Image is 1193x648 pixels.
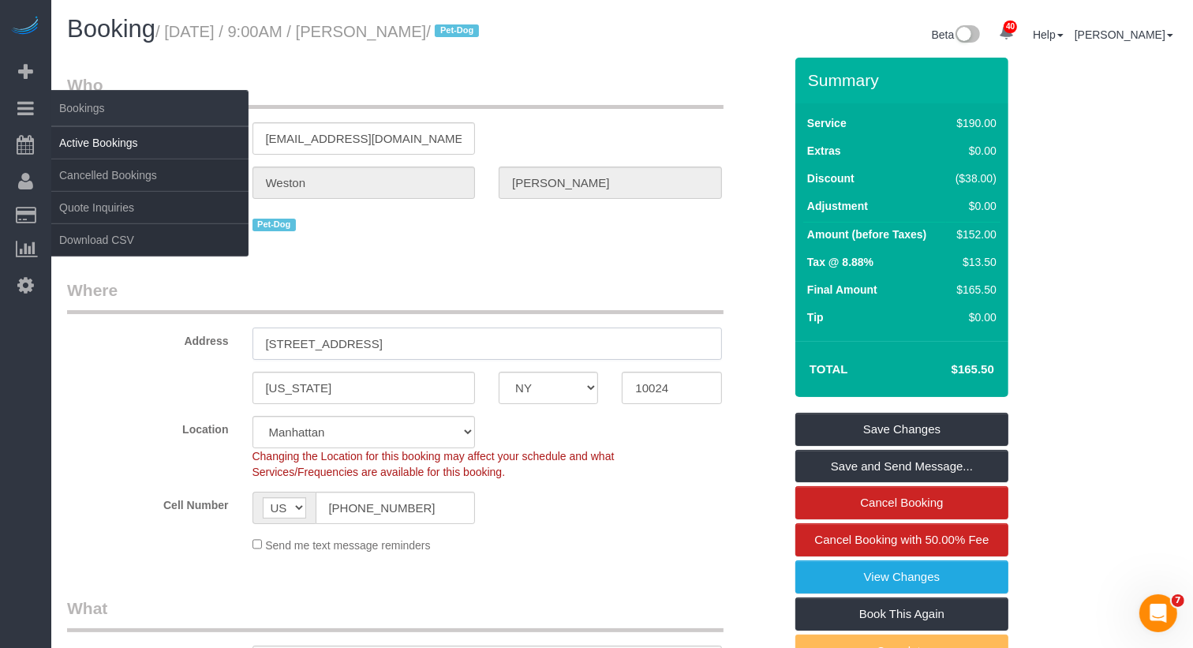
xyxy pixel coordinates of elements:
[55,492,241,513] label: Cell Number
[807,143,841,159] label: Extras
[950,254,997,270] div: $13.50
[55,328,241,349] label: Address
[51,159,249,191] a: Cancelled Bookings
[1172,594,1184,607] span: 7
[252,450,615,478] span: Changing the Location for this booking may affect your schedule and what Services/Frequencies are...
[807,170,855,186] label: Discount
[67,279,724,314] legend: Where
[51,192,249,223] a: Quote Inquiries
[51,224,249,256] a: Download CSV
[1004,21,1017,33] span: 40
[807,198,868,214] label: Adjustment
[51,127,249,159] a: Active Bookings
[316,492,476,524] input: Cell Number
[950,143,997,159] div: $0.00
[67,73,724,109] legend: Who
[51,126,249,257] ul: Bookings
[795,560,1008,594] a: View Changes
[991,16,1022,51] a: 40
[252,122,476,155] input: Email
[807,115,847,131] label: Service
[954,25,980,46] img: New interface
[795,413,1008,446] a: Save Changes
[795,523,1008,556] a: Cancel Booking with 50.00% Fee
[252,167,476,199] input: First Name
[950,170,997,186] div: ($38.00)
[435,24,478,37] span: Pet-Dog
[807,282,877,298] label: Final Amount
[426,23,484,40] span: /
[499,167,722,199] input: Last Name
[1075,28,1173,41] a: [PERSON_NAME]
[1139,594,1177,632] iframe: Intercom live chat
[815,533,989,546] span: Cancel Booking with 50.00% Fee
[810,362,848,376] strong: Total
[807,309,824,325] label: Tip
[807,254,873,270] label: Tax @ 8.88%
[265,539,430,552] span: Send me text message reminders
[252,372,476,404] input: City
[950,227,997,242] div: $152.00
[67,15,155,43] span: Booking
[950,309,997,325] div: $0.00
[807,227,926,242] label: Amount (before Taxes)
[795,450,1008,483] a: Save and Send Message...
[950,198,997,214] div: $0.00
[808,71,1000,89] h3: Summary
[795,486,1008,519] a: Cancel Booking
[155,23,484,40] small: / [DATE] / 9:00AM / [PERSON_NAME]
[795,597,1008,631] a: Book This Again
[904,363,994,376] h4: $165.50
[51,90,249,126] span: Bookings
[9,16,41,38] img: Automaid Logo
[55,416,241,437] label: Location
[932,28,981,41] a: Beta
[622,372,721,404] input: Zip Code
[1033,28,1064,41] a: Help
[950,115,997,131] div: $190.00
[950,282,997,298] div: $165.50
[252,219,296,231] span: Pet-Dog
[67,597,724,632] legend: What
